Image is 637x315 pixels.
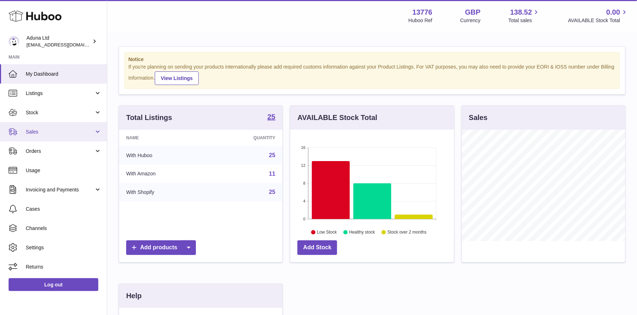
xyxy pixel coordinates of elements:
[297,240,337,255] a: Add Stock
[119,130,208,146] th: Name
[269,171,276,177] a: 11
[469,113,488,122] h3: Sales
[303,217,306,221] text: 0
[387,230,426,235] text: Stock over 2 months
[269,189,276,195] a: 25
[208,130,282,146] th: Quantity
[119,165,208,183] td: With Amazon
[9,278,98,291] a: Log out
[606,7,620,17] span: 0.00
[155,71,199,85] a: View Listings
[269,152,276,158] a: 25
[119,146,208,165] td: With Huboo
[297,113,377,122] h3: AVAILABLE Stock Total
[26,148,94,155] span: Orders
[568,17,628,24] span: AVAILABLE Stock Total
[119,183,208,201] td: With Shopify
[508,7,540,24] a: 138.52 Total sales
[26,90,94,97] span: Listings
[409,17,433,24] div: Huboo Ref
[303,181,306,185] text: 8
[128,56,616,63] strong: Notice
[128,64,616,85] div: If you're planning on sending your products internationally please add required customs informati...
[26,35,91,48] div: Aduna Ltd
[301,145,306,150] text: 16
[303,199,306,203] text: 4
[26,71,102,77] span: My Dashboard
[26,167,102,174] span: Usage
[568,7,628,24] a: 0.00 AVAILABLE Stock Total
[26,186,94,193] span: Invoicing and Payments
[267,113,275,120] strong: 25
[26,225,102,232] span: Channels
[349,230,375,235] text: Healthy stock
[317,230,337,235] text: Low Stock
[26,109,94,116] span: Stock
[126,291,142,301] h3: Help
[460,17,481,24] div: Currency
[26,264,102,270] span: Returns
[267,113,275,122] a: 25
[9,36,19,47] img: foyin.fagbemi@aduna.com
[301,163,306,167] text: 12
[508,17,540,24] span: Total sales
[126,113,172,122] h3: Total Listings
[26,206,102,212] span: Cases
[465,7,480,17] strong: GBP
[126,240,196,255] a: Add products
[413,7,433,17] strong: 13776
[26,244,102,251] span: Settings
[26,42,105,47] span: [EMAIL_ADDRESS][DOMAIN_NAME]
[510,7,532,17] span: 138.52
[26,129,94,135] span: Sales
